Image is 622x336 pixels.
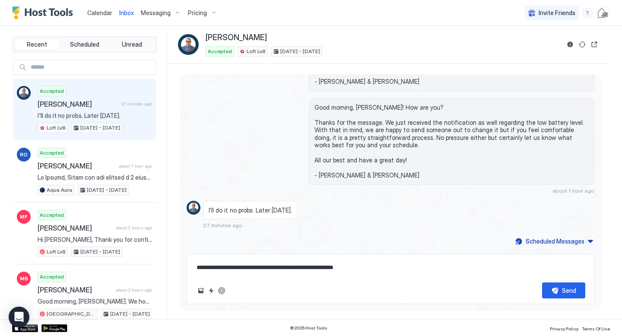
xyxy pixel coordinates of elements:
[38,174,152,181] span: Lo Ipsumd, Sitam con adi elitsed d 2 eiusm temp inc 5 utlabo et Dolo Magn aliq Eni, Adminimv 7qu ...
[14,38,60,51] button: Recent
[206,285,216,296] button: Quick reply
[47,186,72,194] span: Aqua Aura
[119,163,152,169] span: about 1 hour ago
[582,323,610,333] a: Terms Of Use
[116,287,152,293] span: about 2 hours ago
[109,38,155,51] button: Unread
[20,151,28,158] span: RO
[70,41,99,48] span: Scheduled
[12,6,77,19] a: Host Tools Logo
[41,324,67,332] a: Google Play Store
[208,48,232,55] span: Accepted
[62,38,108,51] button: Scheduled
[9,307,29,327] div: Open Intercom Messenger
[565,39,575,50] button: Reservation information
[110,310,150,318] span: [DATE] - [DATE]
[562,286,576,295] div: Send
[141,9,171,17] span: Messaging
[40,211,64,219] span: Accepted
[27,60,155,75] input: Input Field
[119,9,134,16] span: Inbox
[47,248,66,256] span: Loft Lv8
[38,236,152,244] span: Hi [PERSON_NAME], Thank you for confirming that 34610184336 is the best number to use if we need ...
[87,8,112,17] a: Calendar
[314,104,589,179] span: Good morning, [PERSON_NAME]! How are you? Thanks for the message. We just received the notificati...
[577,39,587,50] button: Sync reservation
[27,41,47,48] span: Recent
[290,325,327,331] span: © 2025 Host Tools
[280,48,320,55] span: [DATE] - [DATE]
[80,248,120,256] span: [DATE] - [DATE]
[206,33,267,43] span: [PERSON_NAME]
[209,206,292,214] span: I'll do it no probs. Later [DATE].
[122,41,142,48] span: Unread
[552,187,594,194] span: about 1 hour ago
[514,235,594,247] button: Scheduled Messages
[121,101,152,107] span: 27 minutes ago
[247,48,266,55] span: Loft Lv8
[526,237,584,246] div: Scheduled Messages
[87,9,112,16] span: Calendar
[12,324,38,332] a: App Store
[196,285,206,296] button: Upload image
[582,8,593,18] div: menu
[116,225,152,231] span: about 2 hours ago
[188,9,207,17] span: Pricing
[38,112,152,120] span: I'll do it no probs. Later [DATE].
[87,186,127,194] span: [DATE] - [DATE]
[216,285,227,296] button: ChatGPT Auto Reply
[80,124,120,132] span: [DATE] - [DATE]
[542,282,585,298] button: Send
[40,273,64,281] span: Accepted
[20,213,28,221] span: MF
[47,124,66,132] span: Loft Lv8
[550,326,578,331] span: Privacy Policy
[38,298,152,305] span: Good morning, [PERSON_NAME]. We hope this message finds you well! Ahead of your arrival we wanted...
[38,100,118,108] span: [PERSON_NAME]
[40,149,64,157] span: Accepted
[582,326,610,331] span: Terms Of Use
[119,8,134,17] a: Inbox
[539,9,575,17] span: Invite Friends
[38,162,115,170] span: [PERSON_NAME]
[596,6,610,20] div: User profile
[203,222,242,228] span: 27 minutes ago
[550,323,578,333] a: Privacy Policy
[20,275,28,282] span: MB
[12,36,157,53] div: tab-group
[47,310,95,318] span: [GEOGRAPHIC_DATA]
[38,224,112,232] span: [PERSON_NAME]
[38,285,112,294] span: [PERSON_NAME]
[40,87,64,95] span: Accepted
[589,39,600,50] button: Open reservation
